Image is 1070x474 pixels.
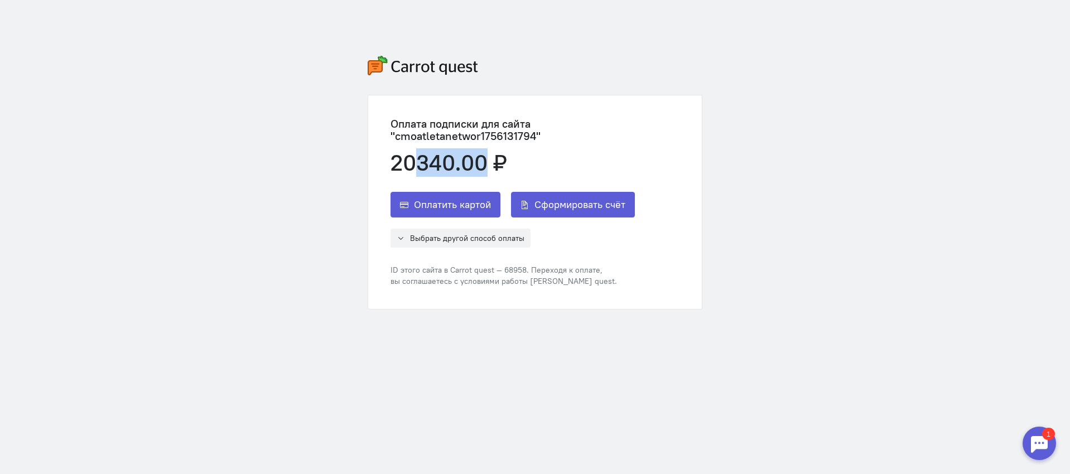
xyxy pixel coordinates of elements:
button: Сформировать счёт [511,192,635,217]
div: 1 [25,7,38,19]
button: Оплатить картой [391,192,500,217]
span: Сформировать счёт [534,198,625,211]
button: Выбрать другой способ оплаты [391,229,531,248]
div: ID этого сайта в Carrot quest — 68958. Переходя к оплате, вы соглашаетесь с условиями работы [PER... [391,264,679,287]
div: 20340.00 ₽ [391,151,679,175]
span: Выбрать другой способ оплаты [410,233,524,243]
span: Оплатить картой [414,198,491,211]
img: carrot-quest-logo.svg [368,56,478,75]
div: Оплата подписки для сайта "cmoatletanetwor1756131794" [391,118,679,142]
